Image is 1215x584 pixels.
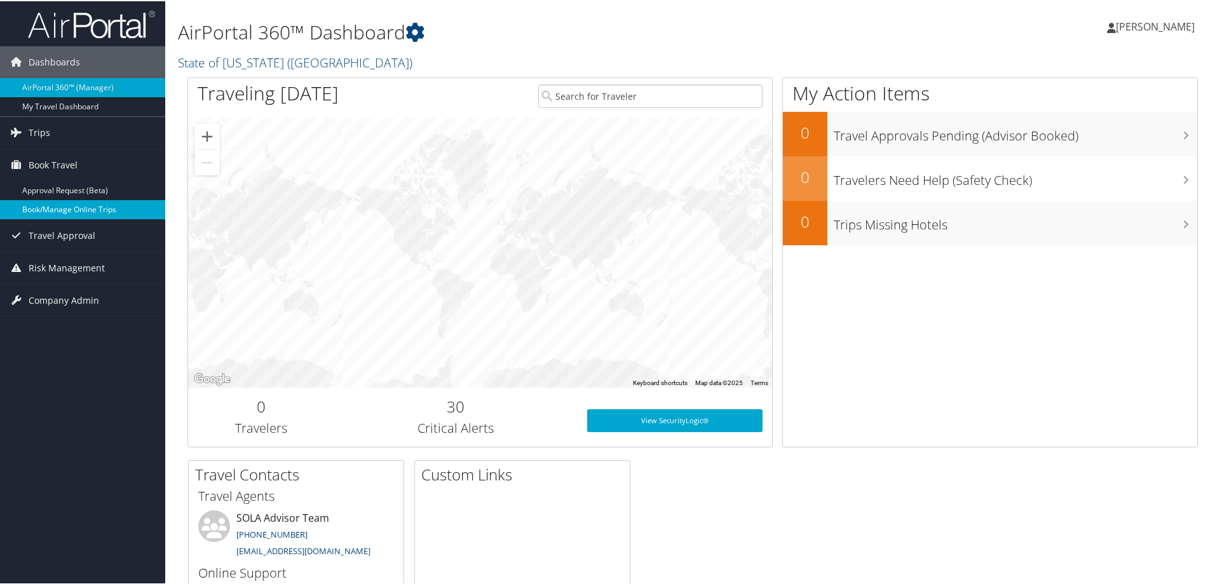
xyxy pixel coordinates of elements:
a: View SecurityLogic® [587,408,763,431]
h3: Travel Approvals Pending (Advisor Booked) [834,119,1197,144]
h3: Travelers [198,418,325,436]
a: State of [US_STATE] ([GEOGRAPHIC_DATA]) [178,53,416,70]
a: Open this area in Google Maps (opens a new window) [191,370,233,386]
h1: AirPortal 360™ Dashboard [178,18,864,44]
span: Travel Approval [29,219,95,250]
span: Trips [29,116,50,147]
span: Company Admin [29,283,99,315]
button: Zoom out [194,149,220,174]
h3: Travel Agents [198,486,394,504]
h3: Travelers Need Help (Safety Check) [834,164,1197,188]
h3: Trips Missing Hotels [834,208,1197,233]
h1: Traveling [DATE] [198,79,339,105]
span: Book Travel [29,148,78,180]
h2: Travel Contacts [195,463,404,484]
input: Search for Traveler [538,83,763,107]
button: Keyboard shortcuts [633,377,688,386]
h2: 30 [344,395,568,416]
a: 0Travelers Need Help (Safety Check) [783,155,1197,200]
h1: My Action Items [783,79,1197,105]
li: SOLA Advisor Team [192,509,400,561]
a: 0Trips Missing Hotels [783,200,1197,244]
h2: 0 [783,121,827,142]
a: [PERSON_NAME] [1107,6,1207,44]
button: Zoom in [194,123,220,148]
span: Map data ©2025 [695,378,743,385]
h2: 0 [783,165,827,187]
a: Terms (opens in new tab) [750,378,768,385]
h3: Online Support [198,563,394,581]
a: [EMAIL_ADDRESS][DOMAIN_NAME] [236,544,370,555]
a: 0Travel Approvals Pending (Advisor Booked) [783,111,1197,155]
span: Dashboards [29,45,80,77]
h2: Custom Links [421,463,630,484]
span: [PERSON_NAME] [1116,18,1195,32]
img: Google [191,370,233,386]
a: [PHONE_NUMBER] [236,527,308,539]
img: airportal-logo.png [28,8,155,38]
span: Risk Management [29,251,105,283]
h3: Critical Alerts [344,418,568,436]
h2: 0 [783,210,827,231]
h2: 0 [198,395,325,416]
